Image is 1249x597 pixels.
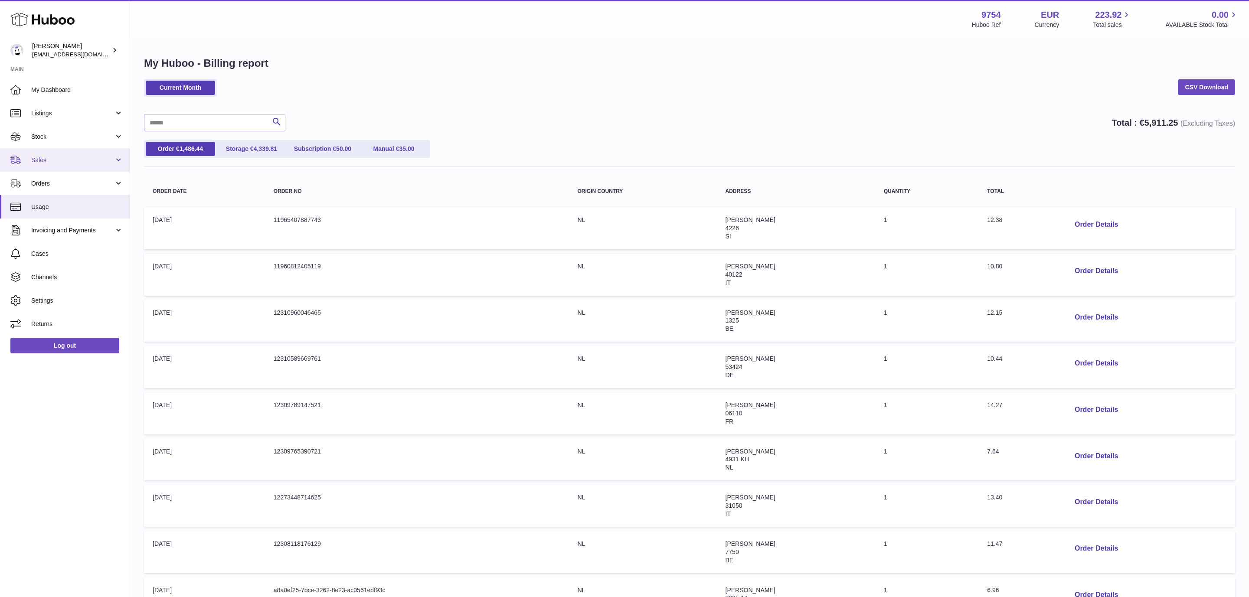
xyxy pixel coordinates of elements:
a: Log out [10,338,119,353]
td: 1 [875,346,979,388]
td: [DATE] [144,300,265,342]
span: [PERSON_NAME] [726,355,775,362]
th: Origin Country [569,180,716,203]
span: 35.00 [399,145,414,152]
td: 12309789147521 [265,392,569,434]
span: 6.96 [987,587,999,594]
span: [PERSON_NAME] [726,401,775,408]
td: 12273448714625 [265,485,569,527]
span: NL [726,464,733,471]
a: CSV Download [1178,79,1235,95]
span: AVAILABLE Stock Total [1165,21,1239,29]
strong: EUR [1041,9,1059,21]
span: 4931 KH [726,456,749,463]
td: 1 [875,300,979,342]
button: Order Details [1068,262,1125,280]
a: 223.92 Total sales [1093,9,1131,29]
span: [PERSON_NAME] [726,587,775,594]
span: 4226 [726,225,739,232]
a: Current Month [146,81,215,95]
span: Listings [31,109,114,117]
span: 10.80 [987,263,1002,270]
td: 1 [875,254,979,296]
a: Manual €35.00 [359,142,428,156]
strong: 9754 [981,9,1001,21]
span: [PERSON_NAME] [726,494,775,501]
td: NL [569,207,716,249]
span: 7.64 [987,448,999,455]
td: NL [569,392,716,434]
span: 06110 [726,410,742,417]
span: 223.92 [1095,9,1121,21]
span: [PERSON_NAME] [726,540,775,547]
h1: My Huboo - Billing report [144,56,1235,70]
span: [PERSON_NAME] [726,263,775,270]
span: Returns [31,320,123,328]
button: Order Details [1068,493,1125,511]
div: Huboo Ref [972,21,1001,29]
span: BE [726,325,734,332]
span: IT [726,279,731,286]
td: 12310589669761 [265,346,569,388]
button: Order Details [1068,355,1125,372]
span: 31050 [726,502,742,509]
td: NL [569,254,716,296]
span: 14.27 [987,401,1002,408]
span: 7750 [726,548,739,555]
span: 0.00 [1212,9,1229,21]
div: Currency [1035,21,1059,29]
span: 40122 [726,271,742,278]
span: [PERSON_NAME] [726,216,775,223]
span: Usage [31,203,123,211]
span: [EMAIL_ADDRESS][DOMAIN_NAME] [32,51,128,58]
div: [PERSON_NAME] [32,42,110,59]
span: Total sales [1093,21,1131,29]
span: BE [726,557,734,564]
span: FR [726,418,734,425]
span: (Excluding Taxes) [1180,120,1235,127]
span: 11.47 [987,540,1002,547]
th: Order Date [144,180,265,203]
td: 12308118176129 [265,531,569,573]
span: 10.44 [987,355,1002,362]
td: 1 [875,439,979,481]
span: My Dashboard [31,86,123,94]
th: Quantity [875,180,979,203]
td: [DATE] [144,346,265,388]
img: info@fieldsluxury.london [10,44,23,57]
td: NL [569,300,716,342]
td: NL [569,531,716,573]
span: 4,339.81 [254,145,278,152]
td: NL [569,346,716,388]
a: Order €1,486.44 [146,142,215,156]
button: Order Details [1068,540,1125,558]
td: 1 [875,531,979,573]
td: [DATE] [144,531,265,573]
span: IT [726,510,731,517]
td: NL [569,439,716,481]
button: Order Details [1068,447,1125,465]
td: [DATE] [144,254,265,296]
th: Address [717,180,875,203]
td: 11965407887743 [265,207,569,249]
td: [DATE] [144,207,265,249]
td: 12309765390721 [265,439,569,481]
a: 0.00 AVAILABLE Stock Total [1165,9,1239,29]
button: Order Details [1068,401,1125,419]
th: Total [978,180,1059,203]
a: Storage €4,339.81 [217,142,286,156]
span: 50.00 [336,145,351,152]
span: SI [726,233,731,240]
td: 1 [875,207,979,249]
td: NL [569,485,716,527]
td: [DATE] [144,392,265,434]
td: 12310960046465 [265,300,569,342]
td: [DATE] [144,485,265,527]
td: [DATE] [144,439,265,481]
span: 5,911.25 [1144,118,1178,127]
span: Sales [31,156,114,164]
span: Orders [31,179,114,188]
span: 12.38 [987,216,1002,223]
td: 11960812405119 [265,254,569,296]
th: Order no [265,180,569,203]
